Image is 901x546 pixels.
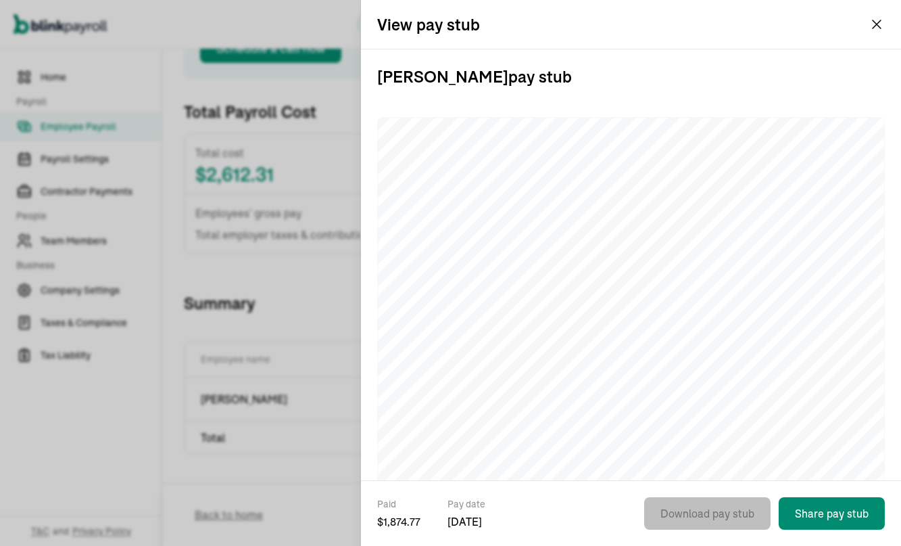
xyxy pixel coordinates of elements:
button: Share pay stub [779,497,885,530]
span: [DATE] [447,514,485,530]
h3: [PERSON_NAME] pay stub [377,49,885,104]
h2: View pay stub [377,14,480,35]
button: Download pay stub [644,497,771,530]
span: Paid [377,497,420,511]
span: Pay date [447,497,485,511]
span: $ 1,874.77 [377,514,420,530]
